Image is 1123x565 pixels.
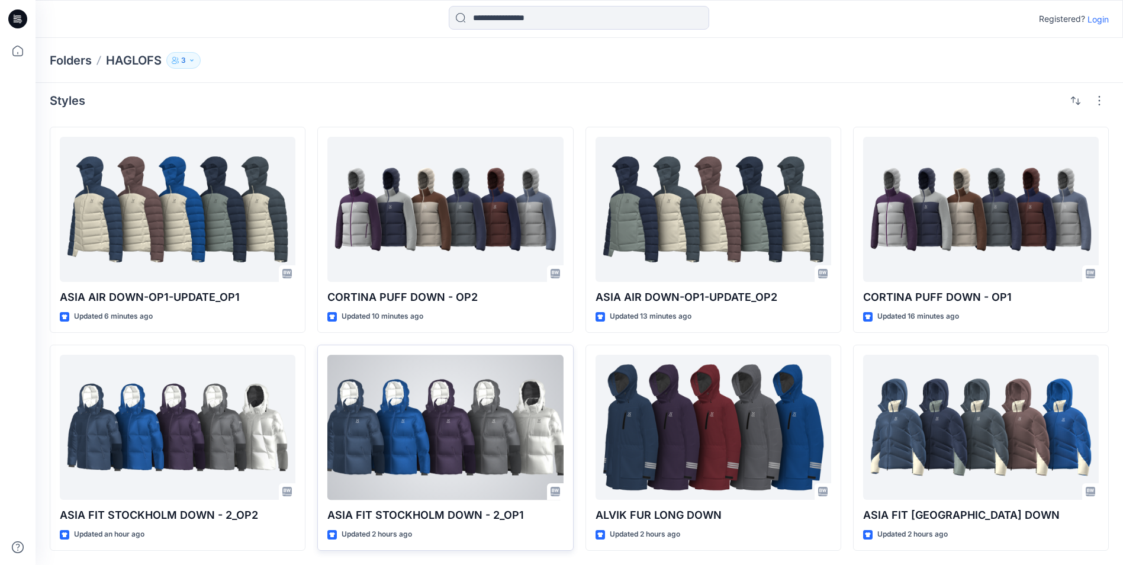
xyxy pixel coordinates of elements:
[596,507,831,524] p: ALVIK FUR LONG DOWN
[50,52,92,69] a: Folders
[877,528,948,541] p: Updated 2 hours ago
[596,137,831,282] a: ASIA AIR DOWN-OP1-UPDATE_OP2
[327,137,563,282] a: CORTINA PUFF DOWN - OP2
[610,528,680,541] p: Updated 2 hours ago
[863,137,1099,282] a: CORTINA PUFF DOWN - OP1
[327,355,563,500] a: ASIA FIT STOCKHOLM DOWN - 2​_OP1
[863,355,1099,500] a: ASIA FIT STOCKHOLM DOWN
[863,507,1099,524] p: ASIA FIT [GEOGRAPHIC_DATA] DOWN
[1039,12,1085,26] p: Registered?
[342,528,412,541] p: Updated 2 hours ago
[342,310,423,323] p: Updated 10 minutes ago
[327,507,563,524] p: ASIA FIT STOCKHOLM DOWN - 2​_OP1
[877,310,959,323] p: Updated 16 minutes ago
[106,52,162,69] p: HAGLOFS
[596,355,831,500] a: ALVIK FUR LONG DOWN
[863,289,1099,306] p: CORTINA PUFF DOWN - OP1
[166,52,201,69] button: 3
[181,54,186,67] p: 3
[60,289,295,306] p: ASIA AIR DOWN-OP1-UPDATE_OP1
[596,289,831,306] p: ASIA AIR DOWN-OP1-UPDATE_OP2
[74,310,153,323] p: Updated 6 minutes ago
[60,137,295,282] a: ASIA AIR DOWN-OP1-UPDATE_OP1
[60,355,295,500] a: ASIA FIT STOCKHOLM DOWN - 2​_OP2
[327,289,563,306] p: CORTINA PUFF DOWN - OP2
[60,507,295,524] p: ASIA FIT STOCKHOLM DOWN - 2​_OP2
[1087,13,1109,25] p: Login
[50,94,85,108] h4: Styles
[74,528,144,541] p: Updated an hour ago
[610,310,691,323] p: Updated 13 minutes ago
